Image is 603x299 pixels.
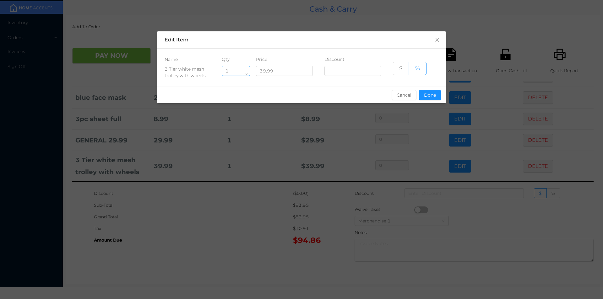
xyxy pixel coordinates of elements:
[243,66,250,72] span: Increase Value
[165,36,438,43] div: Edit Item
[435,37,440,42] i: icon: close
[256,56,313,63] div: Price
[419,90,441,100] button: Done
[222,56,245,63] div: Qty
[428,31,446,49] button: Close
[392,90,416,100] button: Cancel
[243,72,250,76] span: Decrease Value
[165,66,210,79] div: 3 Tier white mesh trolley with wheels
[245,73,247,75] i: icon: down
[324,56,382,63] div: Discount
[399,65,403,72] span: $
[165,56,210,63] div: Name
[415,65,420,72] span: %
[245,68,247,71] i: icon: up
